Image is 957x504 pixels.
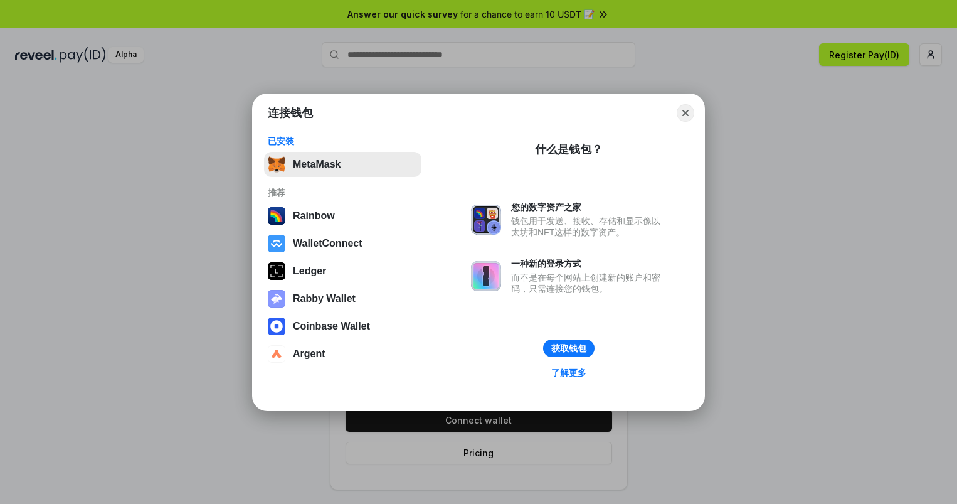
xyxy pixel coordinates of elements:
div: 您的数字资产之家 [511,201,667,213]
div: 获取钱包 [551,343,586,354]
button: Coinbase Wallet [264,314,421,339]
img: svg+xml,%3Csvg%20width%3D%2228%22%20height%3D%2228%22%20viewBox%3D%220%200%2028%2028%22%20fill%3D... [268,345,285,363]
img: svg+xml,%3Csvg%20width%3D%2228%22%20height%3D%2228%22%20viewBox%3D%220%200%2028%2028%22%20fill%3D... [268,318,285,335]
img: svg+xml,%3Csvg%20fill%3D%22none%22%20height%3D%2233%22%20viewBox%3D%220%200%2035%2033%22%20width%... [268,156,285,173]
img: svg+xml,%3Csvg%20xmlns%3D%22http%3A%2F%2Fwww.w3.org%2F2000%2Fsvg%22%20fill%3D%22none%22%20viewBox... [268,290,285,308]
div: Rainbow [293,210,335,222]
button: Rainbow [264,203,421,228]
div: 推荐 [268,187,418,198]
button: Argent [264,341,421,367]
img: svg+xml,%3Csvg%20xmlns%3D%22http%3A%2F%2Fwww.w3.org%2F2000%2Fsvg%22%20fill%3D%22none%22%20viewBox... [471,261,501,291]
div: 什么是钱包？ [535,142,603,157]
div: 已安装 [268,136,418,147]
div: Coinbase Wallet [293,321,370,332]
div: 了解更多 [551,367,586,378]
div: Ledger [293,265,326,277]
img: svg+xml,%3Csvg%20xmlns%3D%22http%3A%2F%2Fwww.w3.org%2F2000%2Fsvg%22%20width%3D%2228%22%20height%3... [268,262,285,280]
div: 一种新的登录方式 [511,258,667,269]
div: WalletConnect [293,238,362,249]
div: Argent [293,348,325,360]
button: 获取钱包 [543,340,595,357]
button: Close [677,104,694,122]
img: svg+xml,%3Csvg%20width%3D%22120%22%20height%3D%22120%22%20viewBox%3D%220%200%20120%20120%22%20fil... [268,207,285,225]
img: svg+xml,%3Csvg%20xmlns%3D%22http%3A%2F%2Fwww.w3.org%2F2000%2Fsvg%22%20fill%3D%22none%22%20viewBox... [471,205,501,235]
button: MetaMask [264,152,421,177]
button: Rabby Wallet [264,286,421,311]
div: 而不是在每个网站上创建新的账户和密码，只需连接您的钱包。 [511,272,667,294]
button: WalletConnect [264,231,421,256]
h1: 连接钱包 [268,105,313,121]
button: Ledger [264,259,421,284]
div: 钱包用于发送、接收、存储和显示像以太坊和NFT这样的数字资产。 [511,215,667,238]
img: svg+xml,%3Csvg%20width%3D%2228%22%20height%3D%2228%22%20viewBox%3D%220%200%2028%2028%22%20fill%3D... [268,235,285,252]
a: 了解更多 [544,365,594,381]
div: MetaMask [293,159,341,170]
div: Rabby Wallet [293,293,356,304]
